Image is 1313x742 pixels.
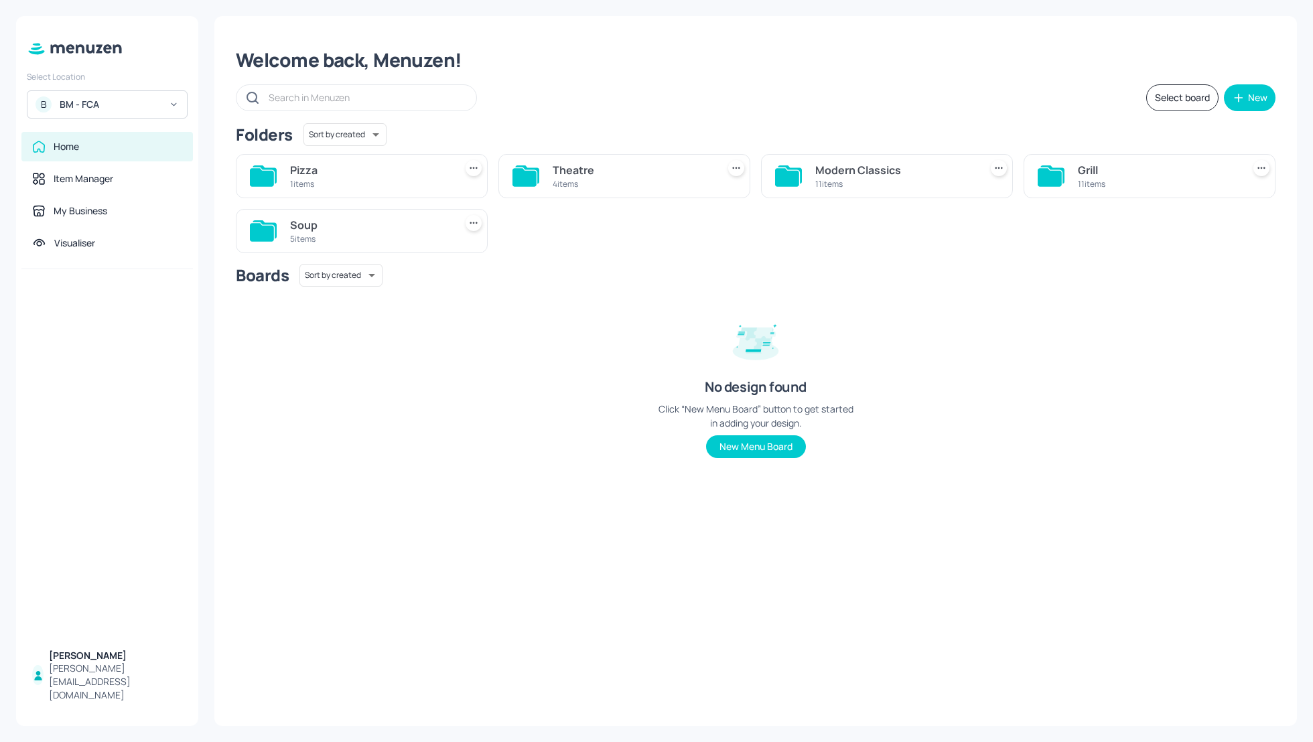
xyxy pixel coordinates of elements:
[36,96,52,113] div: B
[1224,84,1275,111] button: New
[553,178,712,190] div: 4 items
[655,402,856,430] div: Click “New Menu Board” button to get started in adding your design.
[553,162,712,178] div: Theatre
[60,98,161,111] div: BM - FCA
[269,88,463,107] input: Search in Menuzen
[815,162,975,178] div: Modern Classics
[49,662,182,702] div: [PERSON_NAME][EMAIL_ADDRESS][DOMAIN_NAME]
[722,305,789,372] img: design-empty
[236,265,289,286] div: Boards
[1248,93,1267,102] div: New
[290,162,450,178] div: Pizza
[1078,162,1237,178] div: Grill
[290,178,450,190] div: 1 items
[706,435,806,458] button: New Menu Board
[815,178,975,190] div: 11 items
[1146,84,1219,111] button: Select board
[290,233,450,244] div: 5 items
[49,649,182,662] div: [PERSON_NAME]
[54,204,107,218] div: My Business
[705,378,807,396] div: No design found
[1078,178,1237,190] div: 11 items
[54,172,113,185] div: Item Manager
[54,140,79,153] div: Home
[27,71,188,82] div: Select Location
[290,217,450,233] div: Soup
[236,124,293,145] div: Folders
[299,262,383,289] div: Sort by created
[54,236,95,250] div: Visualiser
[236,48,1275,72] div: Welcome back, Menuzen!
[303,121,387,148] div: Sort by created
